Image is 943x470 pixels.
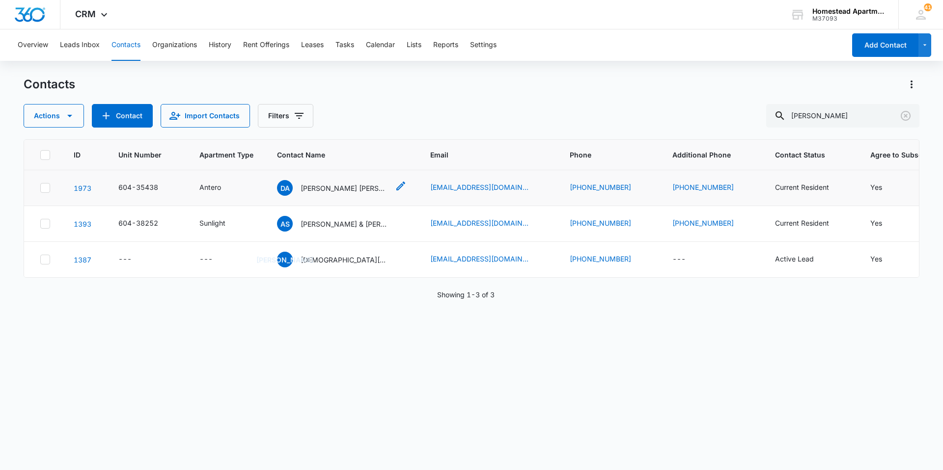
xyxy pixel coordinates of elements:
[852,33,918,57] button: Add Contact
[75,9,96,19] span: CRM
[924,3,932,11] span: 41
[199,254,213,265] div: ---
[430,182,528,192] a: [EMAIL_ADDRESS][DOMAIN_NAME]
[870,150,936,160] span: Agree to Subscribe
[870,182,882,192] div: Yes
[430,150,532,160] span: Email
[24,104,84,128] button: Actions
[430,218,546,230] div: Email - alejandrosalazar1152@gmail.com - Select to Edit Field
[152,29,197,61] button: Organizations
[199,218,243,230] div: Apartment Type - Sunlight - Select to Edit Field
[209,29,231,61] button: History
[570,254,649,265] div: Phone - (970) 978-6270 - Select to Edit Field
[74,256,91,264] a: Navigate to contact details page for Jesus Alejandro
[570,150,635,160] span: Phone
[277,252,407,267] div: Contact Name - Jesus Alejandro - Select to Edit Field
[672,182,751,194] div: Additional Phone - (970) 451-3674 - Select to Edit Field
[74,150,81,160] span: ID
[277,150,392,160] span: Contact Name
[243,29,289,61] button: Rent Offerings
[301,29,324,61] button: Leases
[366,29,395,61] button: Calendar
[335,29,354,61] button: Tasks
[118,218,158,228] div: 604-38252
[92,104,153,128] button: Add Contact
[904,77,919,92] button: Actions
[24,77,75,92] h1: Contacts
[870,182,900,194] div: Agree to Subscribe - Yes - Select to Edit Field
[775,218,847,230] div: Contact Status - Current Resident - Select to Edit Field
[258,104,313,128] button: Filters
[766,104,919,128] input: Search Contacts
[898,108,914,124] button: Clear
[870,218,882,228] div: Yes
[118,182,176,194] div: Unit Number - 604-35438 - Select to Edit Field
[470,29,497,61] button: Settings
[570,182,631,192] a: [PHONE_NUMBER]
[870,254,882,264] div: Yes
[775,150,832,160] span: Contact Status
[277,216,407,232] div: Contact Name - Alejandro Salazar & Jacqueline Ceja-Gomez - Select to Edit Field
[812,7,884,15] div: account name
[672,218,751,230] div: Additional Phone - (970) 451-7630 - Select to Edit Field
[570,254,631,264] a: [PHONE_NUMBER]
[672,182,734,192] a: [PHONE_NUMBER]
[407,29,421,61] button: Lists
[277,252,293,267] span: [PERSON_NAME]
[301,255,389,265] p: [DEMOGRAPHIC_DATA][PERSON_NAME]
[199,218,225,228] div: Sunlight
[74,184,91,192] a: Navigate to contact details page for David Alejandro Gonzales Flores Gerardo Campos
[199,150,253,160] span: Apartment Type
[277,216,293,232] span: AS
[430,182,546,194] div: Email - DavidalejandroGonzalesFlores1@gmail.com - Select to Edit Field
[672,218,734,228] a: [PHONE_NUMBER]
[570,218,649,230] div: Phone - (970) 534-8347 - Select to Edit Field
[161,104,250,128] button: Import Contacts
[775,218,829,228] div: Current Resident
[870,254,900,265] div: Agree to Subscribe - Yes - Select to Edit Field
[74,220,91,228] a: Navigate to contact details page for Alejandro Salazar & Jacqueline Ceja-Gomez
[18,29,48,61] button: Overview
[118,182,158,192] div: 604-35438
[277,180,407,196] div: Contact Name - David Alejandro Gonzales Flores Gerardo Campos - Select to Edit Field
[437,289,495,300] p: Showing 1-3 of 3
[118,254,132,265] div: ---
[775,254,832,265] div: Contact Status - Active Lead - Select to Edit Field
[570,218,631,228] a: [PHONE_NUMBER]
[430,218,528,228] a: [EMAIL_ADDRESS][DOMAIN_NAME]
[672,254,686,265] div: ---
[118,150,176,160] span: Unit Number
[430,254,528,264] a: [EMAIL_ADDRESS][DOMAIN_NAME]
[60,29,100,61] button: Leads Inbox
[118,218,176,230] div: Unit Number - 604-38252 - Select to Edit Field
[570,182,649,194] div: Phone - (970) 584-7910 - Select to Edit Field
[775,254,814,264] div: Active Lead
[111,29,140,61] button: Contacts
[301,219,389,229] p: [PERSON_NAME] & [PERSON_NAME]
[430,254,546,265] div: Email - rosarivera0891@icloud.com - Select to Edit Field
[775,182,847,194] div: Contact Status - Current Resident - Select to Edit Field
[775,182,829,192] div: Current Resident
[199,182,239,194] div: Apartment Type - Antero - Select to Edit Field
[199,254,230,265] div: Apartment Type - - Select to Edit Field
[812,15,884,22] div: account id
[433,29,458,61] button: Reports
[672,150,751,160] span: Additional Phone
[118,254,149,265] div: Unit Number - - Select to Edit Field
[199,182,221,192] div: Antero
[870,218,900,230] div: Agree to Subscribe - Yes - Select to Edit Field
[924,3,932,11] div: notifications count
[301,183,389,193] p: [PERSON_NAME] [PERSON_NAME] [PERSON_NAME]
[672,254,703,265] div: Additional Phone - - Select to Edit Field
[277,180,293,196] span: DA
